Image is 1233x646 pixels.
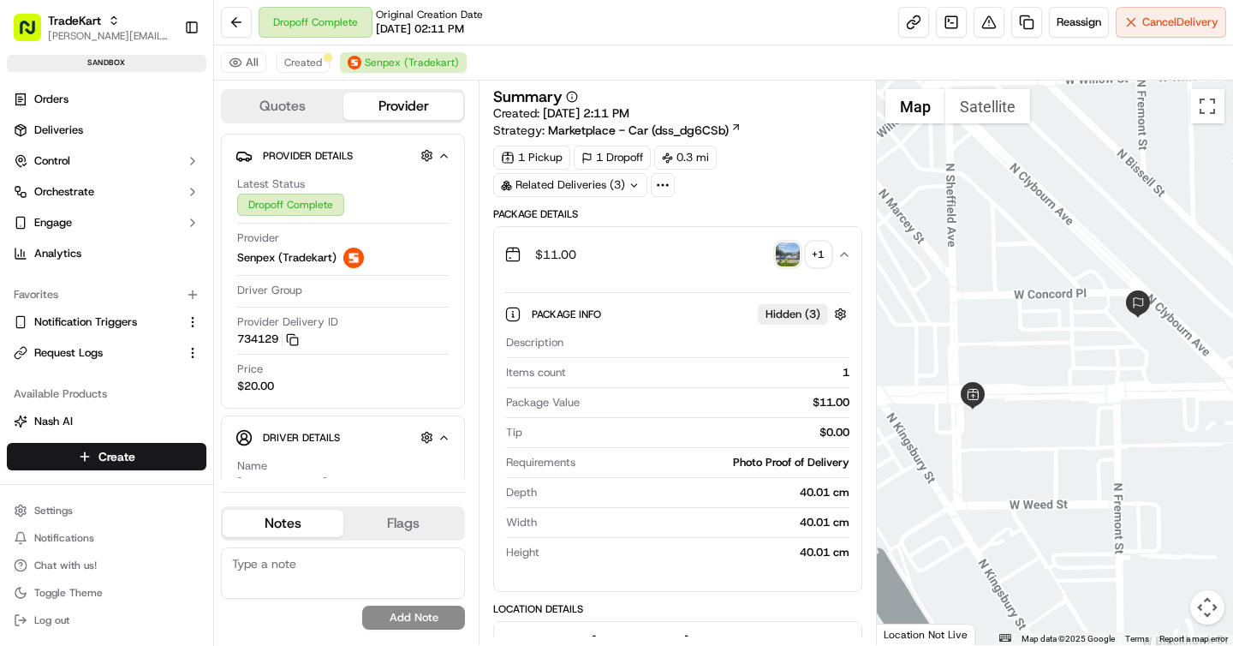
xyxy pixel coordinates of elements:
[237,476,327,491] div: [PERSON_NAME]
[807,242,831,266] div: + 1
[494,282,861,591] div: $11.00photo_proof_of_pickup image+1
[237,250,337,266] span: Senpex (Tradekart)
[506,365,566,380] span: Items count
[506,335,563,350] span: Description
[7,499,206,523] button: Settings
[152,266,187,279] span: [DATE]
[17,296,45,323] img: Jeff Sasse
[138,376,282,407] a: 💻API Documentation
[142,266,148,279] span: •
[291,169,312,189] button: Start new chat
[48,12,101,29] span: TradeKart
[573,365,849,380] div: 1
[544,485,849,500] div: 40.01 cm
[587,395,849,410] div: $11.00
[493,122,742,139] div: Strategy:
[343,93,464,120] button: Provider
[7,7,177,48] button: TradeKart[PERSON_NAME][EMAIL_ADDRESS][DOMAIN_NAME]
[945,89,1030,123] button: Show satellite imagery
[654,146,717,170] div: 0.3 mi
[343,248,364,268] img: senpex-logo.png
[493,146,570,170] div: 1 Pickup
[506,515,537,530] span: Width
[34,153,70,169] span: Control
[237,314,338,330] span: Provider Delivery ID
[17,385,31,398] div: 📗
[999,634,1011,642] button: Keyboard shortcuts
[7,526,206,550] button: Notifications
[235,141,450,170] button: Provider Details
[493,602,861,616] div: Location Details
[7,55,206,72] div: sandbox
[237,362,263,377] span: Price
[548,122,742,139] a: Marketplace - Car (dss_dg6CSb)
[506,545,539,560] span: Height
[340,52,467,73] button: Senpex (Tradekart)
[1057,15,1101,30] span: Reassign
[494,227,861,282] button: $11.00photo_proof_of_pickup image+1
[7,608,206,632] button: Log out
[34,504,73,517] span: Settings
[34,215,72,230] span: Engage
[365,56,459,69] span: Senpex (Tradekart)
[237,458,267,474] span: Name
[45,111,308,129] input: Got a question? Start typing here...
[1190,590,1224,625] button: Map camera controls
[237,332,299,347] button: 734129
[776,242,831,266] button: photo_proof_of_pickup image+1
[34,246,81,261] span: Analytics
[77,181,235,194] div: We're available if you need us!
[34,531,94,545] span: Notifications
[237,379,274,394] span: $20.00
[17,164,48,194] img: 1736555255976-a54dd68f-1ca7-489b-9aae-adbdc363a1c4
[7,117,206,144] a: Deliveries
[1159,634,1228,643] a: Report a map error
[34,613,69,627] span: Log out
[1125,634,1149,643] a: Terms (opens in new tab)
[237,176,305,192] span: Latest Status
[34,586,103,600] span: Toggle Theme
[265,219,312,240] button: See all
[765,307,820,322] span: Hidden ( 3 )
[34,184,94,200] span: Orchestrate
[48,29,170,43] button: [PERSON_NAME][EMAIL_ADDRESS][DOMAIN_NAME]
[7,178,206,206] button: Orchestrate
[535,246,576,263] span: $11.00
[223,510,343,537] button: Notes
[121,424,207,438] a: Powered byPylon
[7,443,206,470] button: Create
[7,408,206,435] button: Nash AI
[34,414,73,429] span: Nash AI
[881,623,938,645] img: Google
[758,303,851,325] button: Hidden (3)
[532,308,605,321] span: Package Info
[493,207,861,221] div: Package Details
[284,56,322,69] span: Created
[574,146,651,170] div: 1 Dropoff
[885,89,945,123] button: Show street map
[34,345,103,361] span: Request Logs
[1190,89,1224,123] button: Toggle fullscreen view
[34,314,137,330] span: Notification Triggers
[14,414,200,429] a: Nash AI
[237,283,302,298] span: Driver Group
[7,553,206,577] button: Chat with us!
[506,425,522,440] span: Tip
[7,380,206,408] div: Available Products
[493,105,629,122] span: Created:
[162,383,275,400] span: API Documentation
[263,149,353,163] span: Provider Details
[7,581,206,605] button: Toggle Theme
[17,17,51,51] img: Nash
[548,122,729,139] span: Marketplace - Car (dss_dg6CSb)
[493,173,647,197] div: Related Deliveries (3)
[17,223,115,236] div: Past conversations
[343,510,464,537] button: Flags
[7,339,206,367] button: Request Logs
[348,56,361,69] img: senpex-logo.png
[10,376,138,407] a: 📗Knowledge Base
[506,395,580,410] span: Package Value
[34,383,131,400] span: Knowledge Base
[145,385,158,398] div: 💻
